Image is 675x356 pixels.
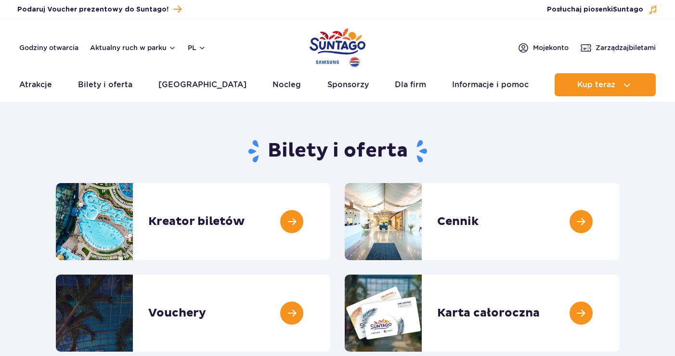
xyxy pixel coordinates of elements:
[188,43,206,53] button: pl
[518,42,569,53] a: Mojekonto
[273,73,301,96] a: Nocleg
[90,44,176,52] button: Aktualny ruch w parku
[555,73,656,96] button: Kup teraz
[19,73,52,96] a: Atrakcje
[452,73,529,96] a: Informacje i pomoc
[596,43,656,53] span: Zarządzaj biletami
[395,73,426,96] a: Dla firm
[533,43,569,53] span: Moje konto
[327,73,369,96] a: Sponsorzy
[613,6,643,13] span: Suntago
[78,73,132,96] a: Bilety i oferta
[56,139,620,164] h1: Bilety i oferta
[17,3,182,16] a: Podaruj Voucher prezentowy do Suntago!
[547,5,643,14] span: Posłuchaj piosenki
[580,42,656,53] a: Zarządzajbiletami
[310,24,365,68] a: Park of Poland
[158,73,247,96] a: [GEOGRAPHIC_DATA]
[19,43,78,53] a: Godziny otwarcia
[577,80,615,89] span: Kup teraz
[547,5,658,14] button: Posłuchaj piosenkiSuntago
[17,5,169,14] span: Podaruj Voucher prezentowy do Suntago!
